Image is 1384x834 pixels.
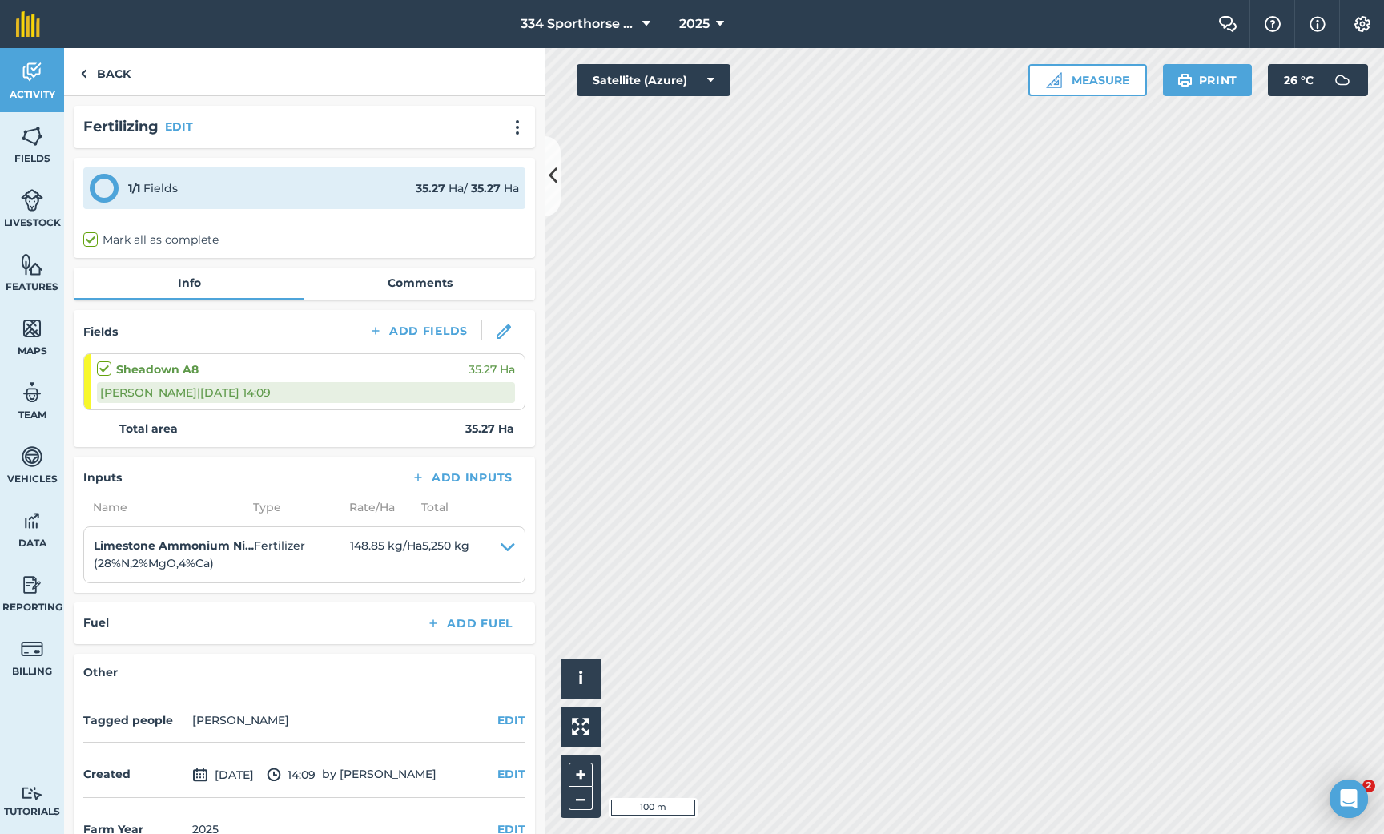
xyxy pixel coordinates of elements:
span: 5,250 kg [422,537,469,573]
h2: Fertilizing [83,115,159,139]
img: svg+xml;base64,PD94bWwgdmVyc2lvbj0iMS4wIiBlbmNvZGluZz0idXRmLTgiPz4KPCEtLSBHZW5lcmF0b3I6IEFkb2JlIE... [21,573,43,597]
span: Rate/ Ha [340,498,412,516]
img: A cog icon [1353,16,1372,32]
img: fieldmargin Logo [16,11,40,37]
img: svg+xml;base64,PHN2ZyB4bWxucz0iaHR0cDovL3d3dy53My5vcmcvMjAwMC9zdmciIHdpZHRoPSIxNyIgaGVpZ2h0PSIxNy... [1310,14,1326,34]
a: Comments [304,268,535,298]
h4: Inputs [83,469,122,486]
span: Fertilizer [254,537,350,573]
img: A question mark icon [1263,16,1282,32]
button: EDIT [497,765,525,783]
img: svg+xml;base64,PHN2ZyB4bWxucz0iaHR0cDovL3d3dy53My5vcmcvMjAwMC9zdmciIHdpZHRoPSIyMCIgaGVpZ2h0PSIyNC... [508,119,527,135]
strong: 35.27 [471,181,501,195]
li: [PERSON_NAME] [192,711,289,729]
img: svg+xml;base64,PD94bWwgdmVyc2lvbj0iMS4wIiBlbmNvZGluZz0idXRmLTgiPz4KPCEtLSBHZW5lcmF0b3I6IEFkb2JlIE... [21,60,43,84]
span: [DATE] [192,765,254,784]
img: svg+xml;base64,PD94bWwgdmVyc2lvbj0iMS4wIiBlbmNvZGluZz0idXRmLTgiPz4KPCEtLSBHZW5lcmF0b3I6IEFkb2JlIE... [21,637,43,661]
img: Ruler icon [1046,72,1062,88]
img: Four arrows, one pointing top left, one top right, one bottom right and the last bottom left [572,718,589,735]
button: i [561,659,601,699]
button: Print [1163,64,1253,96]
button: Add Inputs [398,466,525,489]
img: svg+xml;base64,PHN2ZyB4bWxucz0iaHR0cDovL3d3dy53My5vcmcvMjAwMC9zdmciIHdpZHRoPSI1NiIgaGVpZ2h0PSI2MC... [21,252,43,276]
h4: Limestone Ammonium Nitrate [94,537,254,554]
button: Measure [1028,64,1147,96]
div: Ha / Ha [416,179,519,197]
strong: 35.27 Ha [465,420,514,437]
summary: Limestone Ammonium Nitrate(28%N,2%MgO,4%Ca)Fertilizer148.85 kg/Ha5,250 kg [94,537,515,573]
button: – [569,787,593,810]
button: 26 °C [1268,64,1368,96]
strong: Sheadown A8 [116,361,199,378]
span: 26 ° C [1284,64,1314,96]
img: svg+xml;base64,PD94bWwgdmVyc2lvbj0iMS4wIiBlbmNvZGluZz0idXRmLTgiPz4KPCEtLSBHZW5lcmF0b3I6IEFkb2JlIE... [192,765,208,784]
img: svg+xml;base64,PHN2ZyB3aWR0aD0iMTgiIGhlaWdodD0iMTgiIHZpZXdCb3g9IjAgMCAxOCAxOCIgZmlsbD0ibm9uZSIgeG... [497,324,511,339]
img: svg+xml;base64,PD94bWwgdmVyc2lvbj0iMS4wIiBlbmNvZGluZz0idXRmLTgiPz4KPCEtLSBHZW5lcmF0b3I6IEFkb2JlIE... [21,445,43,469]
span: 334 Sporthorse Stud [521,14,636,34]
strong: 35.27 [416,181,445,195]
button: + [569,763,593,787]
button: EDIT [165,118,193,135]
h4: Other [83,663,525,681]
span: 14:09 [267,765,316,784]
span: Type [243,498,340,516]
p: ( 28 % N , 2 % MgO , 4 % Ca ) [94,554,254,572]
span: 2025 [679,14,710,34]
img: svg+xml;base64,PHN2ZyB4bWxucz0iaHR0cDovL3d3dy53My5vcmcvMjAwMC9zdmciIHdpZHRoPSI1NiIgaGVpZ2h0PSI2MC... [21,124,43,148]
img: svg+xml;base64,PD94bWwgdmVyc2lvbj0iMS4wIiBlbmNvZGluZz0idXRmLTgiPz4KPCEtLSBHZW5lcmF0b3I6IEFkb2JlIE... [21,786,43,801]
button: Satellite (Azure) [577,64,730,96]
div: Open Intercom Messenger [1330,780,1368,818]
span: 148.85 kg / Ha [350,537,422,573]
span: i [578,668,583,688]
img: svg+xml;base64,PD94bWwgdmVyc2lvbj0iMS4wIiBlbmNvZGluZz0idXRmLTgiPz4KPCEtLSBHZW5lcmF0b3I6IEFkb2JlIE... [21,188,43,212]
h4: Fuel [83,614,109,631]
span: Name [83,498,243,516]
img: svg+xml;base64,PHN2ZyB4bWxucz0iaHR0cDovL3d3dy53My5vcmcvMjAwMC9zdmciIHdpZHRoPSI1NiIgaGVpZ2h0PSI2MC... [21,316,43,340]
strong: 1 / 1 [128,181,140,195]
div: Fields [128,179,178,197]
span: Total [412,498,449,516]
div: [PERSON_NAME] | [DATE] 14:09 [97,382,515,403]
label: Mark all as complete [83,232,219,248]
h4: Tagged people [83,711,186,729]
img: svg+xml;base64,PD94bWwgdmVyc2lvbj0iMS4wIiBlbmNvZGluZz0idXRmLTgiPz4KPCEtLSBHZW5lcmF0b3I6IEFkb2JlIE... [267,765,281,784]
img: svg+xml;base64,PHN2ZyB4bWxucz0iaHR0cDovL3d3dy53My5vcmcvMjAwMC9zdmciIHdpZHRoPSIxOSIgaGVpZ2h0PSIyNC... [1177,71,1193,90]
strong: Total area [119,420,178,437]
img: Two speech bubbles overlapping with the left bubble in the forefront [1218,16,1237,32]
img: svg+xml;base64,PHN2ZyB4bWxucz0iaHR0cDovL3d3dy53My5vcmcvMjAwMC9zdmciIHdpZHRoPSI5IiBoZWlnaHQ9IjI0Ii... [80,64,87,83]
span: 35.27 Ha [469,361,515,378]
h4: Fields [83,323,118,340]
img: svg+xml;base64,PD94bWwgdmVyc2lvbj0iMS4wIiBlbmNvZGluZz0idXRmLTgiPz4KPCEtLSBHZW5lcmF0b3I6IEFkb2JlIE... [21,381,43,405]
h4: Created [83,765,186,783]
button: Add Fuel [413,612,525,635]
button: Add Fields [356,320,481,342]
span: 2 [1362,780,1375,792]
img: svg+xml;base64,PD94bWwgdmVyc2lvbj0iMS4wIiBlbmNvZGluZz0idXRmLTgiPz4KPCEtLSBHZW5lcmF0b3I6IEFkb2JlIE... [21,509,43,533]
img: svg+xml;base64,PD94bWwgdmVyc2lvbj0iMS4wIiBlbmNvZGluZz0idXRmLTgiPz4KPCEtLSBHZW5lcmF0b3I6IEFkb2JlIE... [1326,64,1358,96]
a: Back [64,48,147,95]
button: EDIT [497,711,525,729]
div: by [PERSON_NAME] [83,752,525,798]
a: Info [74,268,304,298]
